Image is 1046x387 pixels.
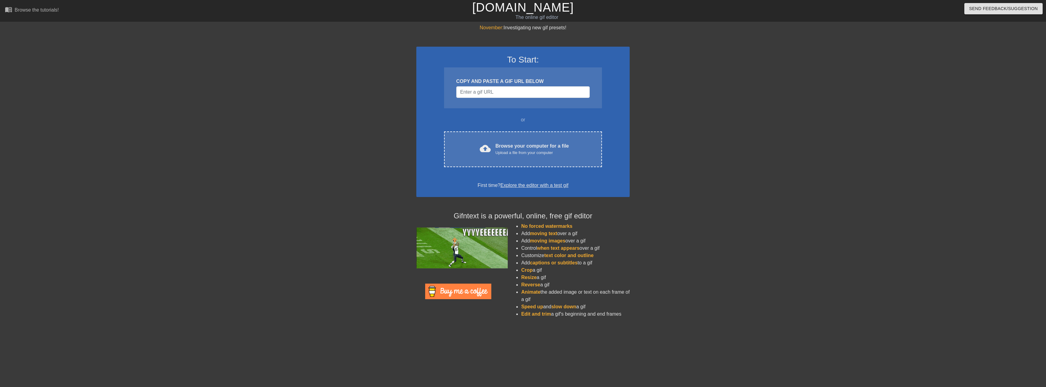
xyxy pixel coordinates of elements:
span: text color and outline [544,253,594,258]
span: when text appears [537,245,580,251]
span: November: [480,25,503,30]
span: Resize [521,275,537,280]
h4: Gifntext is a powerful, online, free gif editor [416,212,630,220]
span: menu_book [5,6,12,13]
a: Browse the tutorials! [5,6,59,15]
span: Edit and trim [521,311,551,317]
li: a gif [521,267,630,274]
li: a gif [521,281,630,288]
img: football_small.gif [416,228,508,268]
span: Speed up [521,304,543,309]
div: Browse your computer for a file [496,142,569,156]
a: Explore the editor with a test gif [500,183,568,188]
li: Customize [521,252,630,259]
div: COPY AND PASTE A GIF URL BELOW [456,78,590,85]
div: or [432,116,614,124]
span: slow down [551,304,576,309]
a: [DOMAIN_NAME] [472,1,574,14]
button: Send Feedback/Suggestion [964,3,1043,14]
li: a gif [521,274,630,281]
span: captions or subtitles [530,260,578,265]
span: Crop [521,267,532,273]
li: Add over a gif [521,230,630,237]
li: Control over a gif [521,245,630,252]
span: moving images [530,238,565,243]
span: No forced watermarks [521,224,572,229]
li: a gif's beginning and end frames [521,310,630,318]
img: Buy Me A Coffee [425,284,491,299]
span: moving text [530,231,557,236]
div: Investigating new gif presets! [416,24,630,31]
div: First time? [424,182,622,189]
div: Browse the tutorials! [15,7,59,13]
span: Reverse [521,282,540,287]
li: the added image or text on each frame of a gif [521,288,630,303]
li: and a gif [521,303,630,310]
li: Add over a gif [521,237,630,245]
span: Animate [521,289,540,295]
h3: To Start: [424,55,622,65]
span: cloud_upload [480,143,491,154]
div: Upload a file from your computer [496,150,569,156]
span: Send Feedback/Suggestion [969,5,1038,13]
input: Username [456,86,590,98]
div: The online gif editor [352,14,722,21]
li: Add to a gif [521,259,630,267]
